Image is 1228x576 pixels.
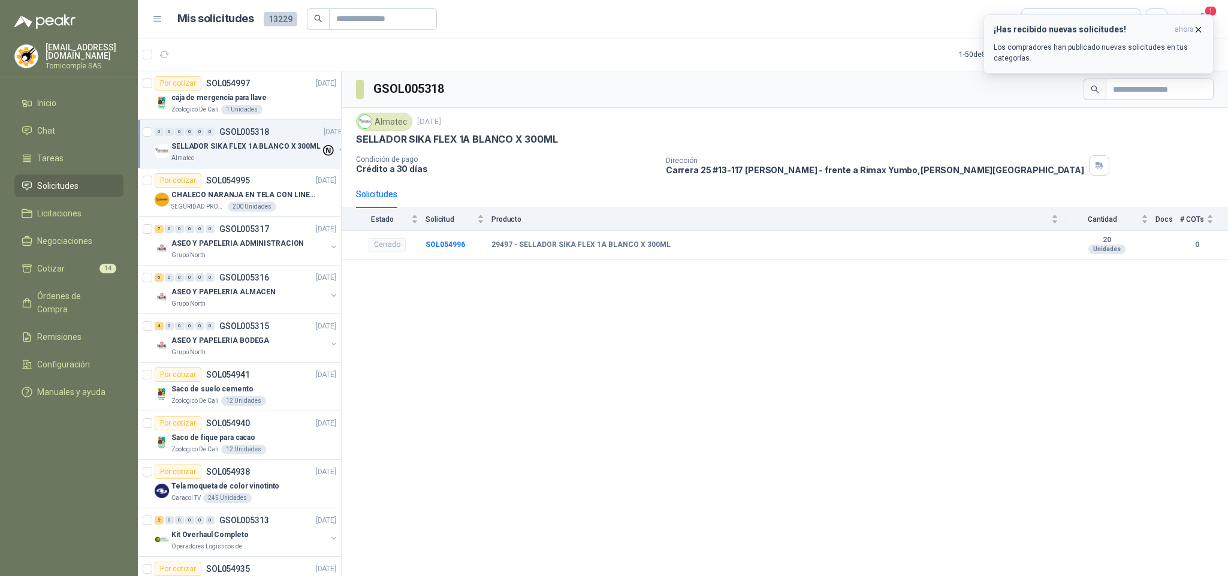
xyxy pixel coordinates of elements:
img: Company Logo [155,338,169,352]
div: Por cotizar [155,465,201,479]
p: GSOL005317 [219,225,269,233]
div: 0 [185,273,194,282]
a: Negociaciones [14,230,123,252]
div: 0 [195,322,204,330]
div: 4 [155,322,164,330]
th: Solicitud [426,208,491,230]
div: 0 [175,322,184,330]
div: 0 [195,225,204,233]
div: 0 [206,273,215,282]
p: SOL054935 [206,565,250,573]
a: Por cotizarSOL054997[DATE] Company Logocaja de mergencia para llaveZoologico De Cali1 Unidades [138,71,341,120]
p: [EMAIL_ADDRESS][DOMAIN_NAME] [46,43,123,60]
div: 12 Unidades [221,396,266,406]
p: Zoologico De Cali [171,445,219,454]
div: 0 [206,225,215,233]
div: 12 Unidades [221,445,266,454]
a: 6 0 0 0 0 0 GSOL005316[DATE] Company LogoASEO Y PAPELERIA ALMACENGrupo North [155,270,339,309]
span: 13229 [264,12,297,26]
div: 6 [155,273,164,282]
span: Negociaciones [37,234,92,248]
span: search [314,14,322,23]
a: 4 0 0 0 0 0 GSOL005315[DATE] Company LogoASEO Y PAPELERIA BODEGAGrupo North [155,319,339,357]
p: ASEO Y PAPELERIA ALMACEN [171,287,276,298]
div: 0 [206,128,215,136]
img: Company Logo [155,241,169,255]
div: 0 [175,273,184,282]
a: Por cotizarSOL054940[DATE] Company LogoSaco de fique para cacaoZoologico De Cali12 Unidades [138,411,341,460]
img: Company Logo [15,45,38,68]
th: Docs [1155,208,1180,230]
span: Chat [37,124,55,137]
p: Tornicomple SAS [46,62,123,70]
span: Configuración [37,358,90,371]
div: Todas [1029,13,1054,26]
p: Caracol TV [171,493,201,503]
a: Remisiones [14,325,123,348]
div: 1 - 50 de 8264 [959,45,1037,64]
span: Inicio [37,96,56,110]
div: Por cotizar [155,76,201,91]
p: Tela moqueta de color vinotinto [171,481,279,492]
img: Company Logo [155,435,169,450]
img: Company Logo [155,95,169,110]
span: Remisiones [37,330,82,343]
img: Company Logo [155,387,169,401]
p: [DATE] [316,224,336,235]
p: Grupo North [171,299,206,309]
span: 14 [99,264,116,273]
span: Cantidad [1066,215,1139,224]
p: ASEO Y PAPELERIA ADMINISTRACION [171,238,304,249]
p: Los compradores han publicado nuevas solicitudes en tus categorías. [994,42,1203,64]
h3: GSOL005318 [373,80,446,98]
p: Dirección [666,156,1084,165]
p: SOL054938 [206,468,250,476]
div: Por cotizar [155,416,201,430]
p: ASEO Y PAPELERIA BODEGA [171,335,269,346]
p: Grupo North [171,348,206,357]
span: Solicitudes [37,179,79,192]
p: Almatec [171,153,194,163]
p: GSOL005313 [219,516,269,524]
div: 0 [185,225,194,233]
b: 20 [1066,236,1148,245]
span: Cotizar [37,262,65,275]
span: 1 [1204,5,1217,17]
p: GSOL005318 [219,128,269,136]
p: [DATE] [316,418,336,429]
div: 0 [165,516,174,524]
a: 7 0 0 0 0 0 GSOL005317[DATE] Company LogoASEO Y PAPELERIA ADMINISTRACIONGrupo North [155,222,339,260]
h3: ¡Has recibido nuevas solicitudes! [994,25,1170,35]
p: caja de mergencia para llave [171,92,267,104]
img: Logo peakr [14,14,76,29]
div: Cerrado [369,238,406,252]
a: Cotizar14 [14,257,123,280]
img: Company Logo [155,532,169,547]
p: GSOL005316 [219,273,269,282]
p: SEGURIDAD PROVISER LTDA [171,202,225,212]
p: [DATE] [316,466,336,478]
img: Company Logo [155,484,169,498]
th: Producto [491,208,1066,230]
a: Órdenes de Compra [14,285,123,321]
a: 2 0 0 0 0 0 GSOL005313[DATE] Company LogoKit Overhaul CompletoOperadores Logísticos del Caribe [155,513,339,551]
p: Saco de fique para cacao [171,432,255,444]
p: SOL054941 [206,370,250,379]
div: 7 [155,225,164,233]
span: Producto [491,215,1049,224]
div: 0 [195,516,204,524]
p: Grupo North [171,251,206,260]
th: Estado [342,208,426,230]
a: Inicio [14,92,123,114]
span: search [1091,85,1099,94]
b: SOL054996 [426,240,465,249]
p: GSOL005315 [219,322,269,330]
p: Saco de suelo cemento [171,384,253,395]
p: Condición de pago [356,155,656,164]
span: Licitaciones [37,207,82,220]
div: 200 Unidades [228,202,276,212]
p: Kit Overhaul Completo [171,529,248,541]
a: Manuales y ayuda [14,381,123,403]
span: Órdenes de Compra [37,289,112,316]
span: Tareas [37,152,64,165]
